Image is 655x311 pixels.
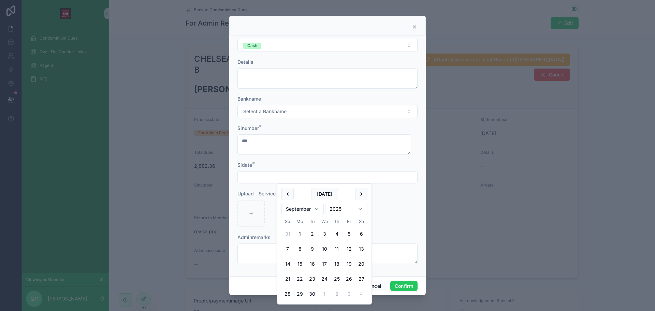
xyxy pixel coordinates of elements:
button: Saturday, September 13th, 2025 [355,243,367,255]
button: [DATE] [311,188,338,200]
button: Sunday, September 28th, 2025 [281,288,294,300]
button: Monday, September 8th, 2025 [294,243,306,255]
button: Saturday, September 27th, 2025 [355,273,367,285]
button: Wednesday, September 24th, 2025 [318,273,331,285]
button: Cancel [361,281,386,292]
button: Thursday, September 4th, 2025 [331,228,343,240]
button: Friday, September 19th, 2025 [343,258,355,270]
th: Monday [294,218,306,225]
button: Today, Wednesday, September 3rd, 2025 [318,228,331,240]
span: Adminremarks [237,234,271,240]
button: Monday, September 15th, 2025 [294,258,306,270]
span: Sidate [237,162,252,168]
button: Tuesday, September 23rd, 2025 [306,273,318,285]
button: Sunday, August 31st, 2025 [281,228,294,240]
button: Monday, September 22nd, 2025 [294,273,306,285]
button: Tuesday, September 2nd, 2025 [306,228,318,240]
div: Cash [247,43,257,49]
th: Wednesday [318,218,331,225]
button: Thursday, October 2nd, 2025 [331,288,343,300]
button: Saturday, October 4th, 2025 [355,288,367,300]
th: Friday [343,218,355,225]
button: Friday, September 26th, 2025 [343,273,355,285]
button: Wednesday, September 17th, 2025 [318,258,331,270]
button: Select Button [237,105,418,118]
th: Sunday [281,218,294,225]
table: September 2025 [281,218,367,300]
button: Sunday, September 7th, 2025 [281,243,294,255]
button: Friday, September 5th, 2025 [343,228,355,240]
button: Saturday, September 20th, 2025 [355,258,367,270]
span: Details [237,59,253,65]
button: Friday, October 3rd, 2025 [343,288,355,300]
button: Confirm [390,281,418,292]
th: Thursday [331,218,343,225]
button: Tuesday, September 30th, 2025 [306,288,318,300]
span: Select a Bankname [243,108,287,115]
span: Sinumber [237,125,259,131]
button: Wednesday, October 1st, 2025 [318,288,331,300]
button: Tuesday, September 9th, 2025 [306,243,318,255]
button: Sunday, September 21st, 2025 [281,273,294,285]
button: Select Button [237,39,418,52]
button: Thursday, September 18th, 2025 [331,258,343,270]
button: Monday, September 29th, 2025 [294,288,306,300]
th: Saturday [355,218,367,225]
button: Thursday, September 11th, 2025 [331,243,343,255]
button: Thursday, September 25th, 2025 [331,273,343,285]
th: Tuesday [306,218,318,225]
span: Bankname [237,96,261,102]
button: Friday, September 12th, 2025 [343,243,355,255]
button: Saturday, September 6th, 2025 [355,228,367,240]
button: Monday, September 1st, 2025 [294,228,306,240]
button: Wednesday, September 10th, 2025 [318,243,331,255]
button: Tuesday, September 16th, 2025 [306,258,318,270]
span: Upload - Service Invoice [237,191,293,196]
button: Sunday, September 14th, 2025 [281,258,294,270]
